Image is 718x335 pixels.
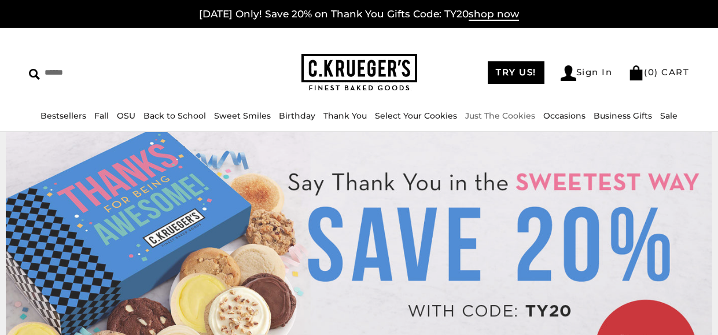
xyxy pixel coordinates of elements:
[29,69,40,80] img: Search
[29,64,179,82] input: Search
[628,65,644,80] img: Bag
[143,111,206,121] a: Back to School
[94,111,109,121] a: Fall
[469,8,519,21] span: shop now
[117,111,135,121] a: OSU
[561,65,613,81] a: Sign In
[561,65,576,81] img: Account
[375,111,457,121] a: Select Your Cookies
[594,111,652,121] a: Business Gifts
[301,54,417,91] img: C.KRUEGER'S
[648,67,655,78] span: 0
[628,67,689,78] a: (0) CART
[660,111,678,121] a: Sale
[465,111,535,121] a: Just The Cookies
[323,111,367,121] a: Thank You
[214,111,271,121] a: Sweet Smiles
[40,111,86,121] a: Bestsellers
[543,111,586,121] a: Occasions
[279,111,315,121] a: Birthday
[488,61,544,84] a: TRY US!
[199,8,519,21] a: [DATE] Only! Save 20% on Thank You Gifts Code: TY20shop now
